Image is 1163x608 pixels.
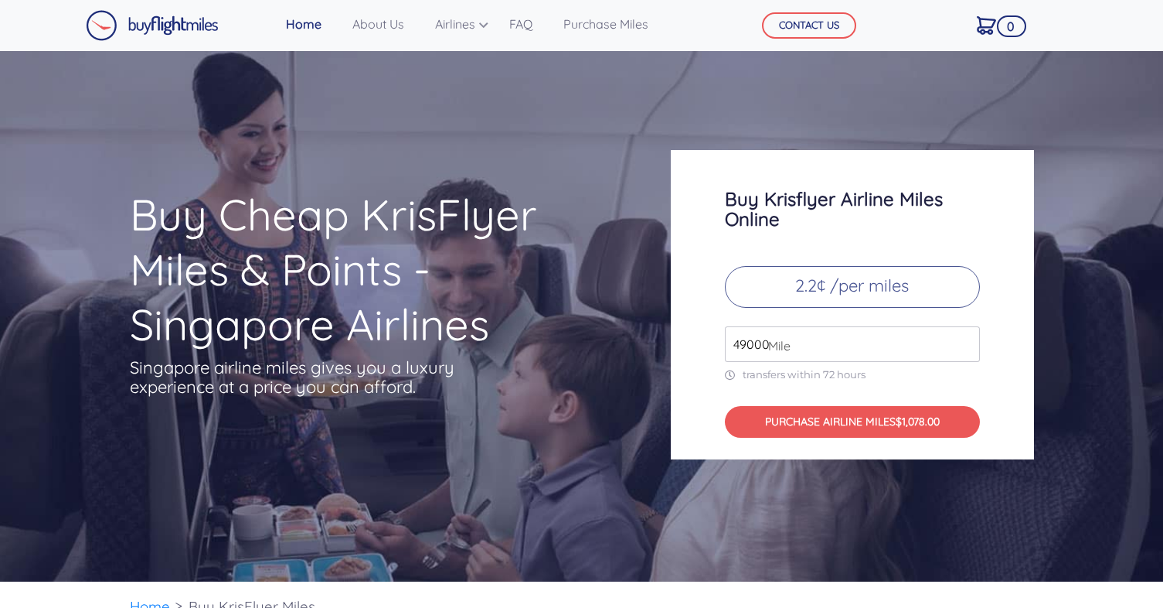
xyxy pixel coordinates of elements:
[971,9,1002,41] a: 0
[725,368,980,381] p: transfers within 72 hours
[725,266,980,308] p: 2.2¢ /per miles
[280,9,328,39] a: Home
[977,16,996,35] img: Cart
[130,358,478,397] p: Singapore airline miles gives you a luxury experience at a price you can afford.
[896,415,940,429] span: $1,078.00
[346,9,410,39] a: About Us
[725,189,980,229] h3: Buy Krisflyer Airline Miles Online
[503,9,539,39] a: FAQ
[557,9,655,39] a: Purchase Miles
[760,336,791,355] span: Mile
[86,6,219,45] a: Buy Flight Miles Logo
[130,187,610,352] h1: Buy Cheap KrisFlyer Miles & Points - Singapore Airlines
[725,406,980,438] button: PURCHASE AIRLINE MILES$1,078.00
[997,15,1025,37] span: 0
[86,10,219,41] img: Buy Flight Miles Logo
[429,9,485,39] a: Airlines
[762,12,856,39] button: CONTACT US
